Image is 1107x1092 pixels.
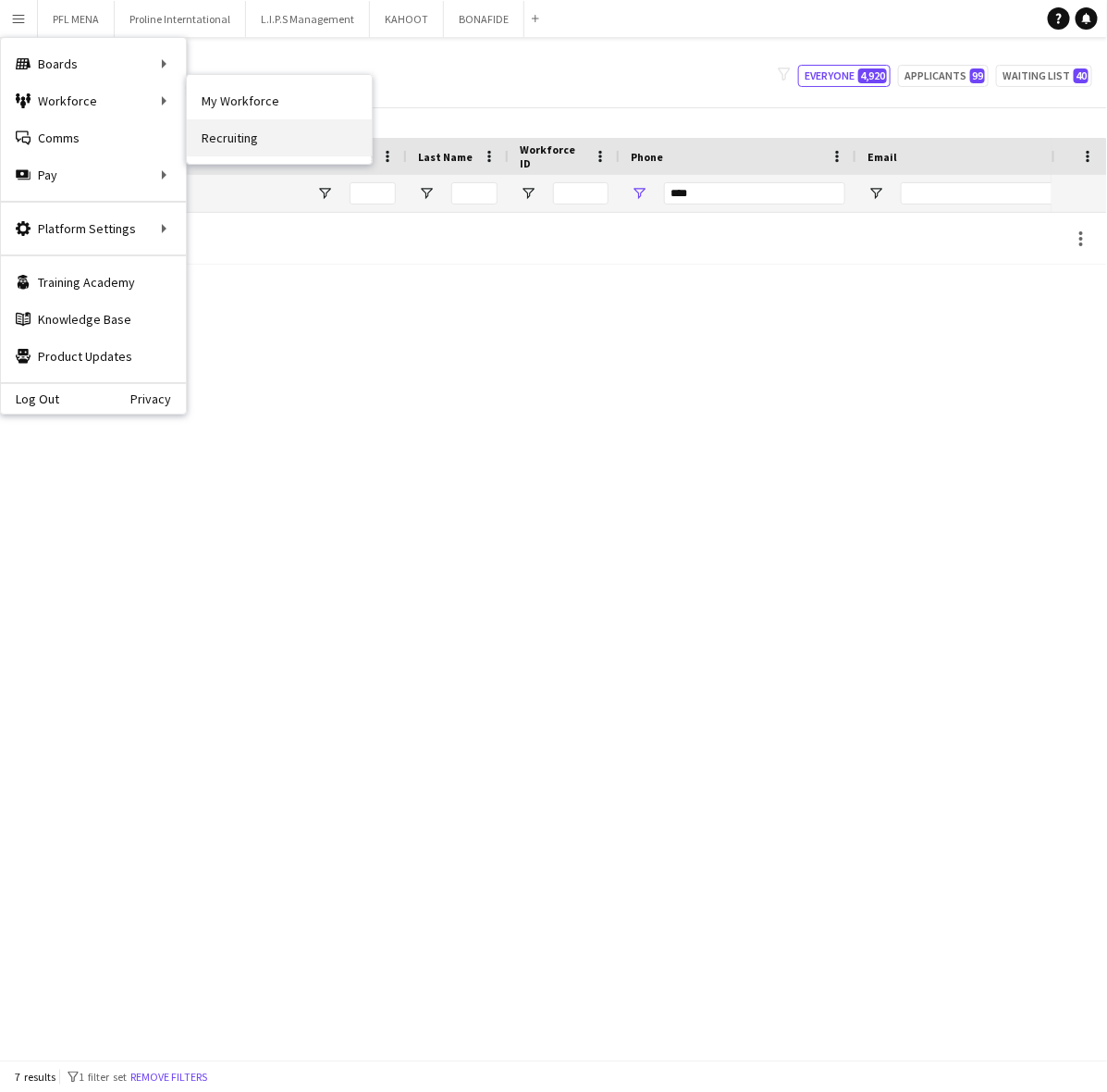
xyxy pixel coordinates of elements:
[1,391,59,406] a: Log Out
[1,338,186,375] a: Product Updates
[1,119,186,156] a: Comms
[1074,68,1089,83] span: 40
[631,185,647,202] button: Open Filter Menu
[187,119,372,156] a: Recruiting
[898,65,989,87] button: Applicants99
[370,1,444,37] button: KAHOOT
[798,65,891,87] button: Everyone4,920
[970,68,985,83] span: 99
[130,391,186,406] a: Privacy
[1,156,186,193] div: Pay
[1,45,186,82] div: Boards
[246,1,370,37] button: L.I.P.S Management
[520,185,536,202] button: Open Filter Menu
[451,182,498,205] input: Last Name Filter Input
[187,82,372,119] a: My Workforce
[1,264,186,301] a: Training Academy
[444,1,524,37] button: BONAFIDE
[38,1,115,37] button: PFL MENA
[631,150,663,164] span: Phone
[664,182,845,205] input: Phone Filter Input
[867,150,897,164] span: Email
[520,143,586,170] span: Workforce ID
[553,182,609,205] input: Workforce ID Filter Input
[1,301,186,338] a: Knowledge Base
[350,182,396,205] input: First Name Filter Input
[127,1067,211,1087] button: Remove filters
[418,150,473,164] span: Last Name
[858,68,887,83] span: 4,920
[1,82,186,119] div: Workforce
[115,1,246,37] button: Proline Interntational
[418,185,435,202] button: Open Filter Menu
[996,65,1092,87] button: Waiting list40
[316,185,333,202] button: Open Filter Menu
[867,185,884,202] button: Open Filter Menu
[1,210,186,247] div: Platform Settings
[79,1070,127,1084] span: 1 filter set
